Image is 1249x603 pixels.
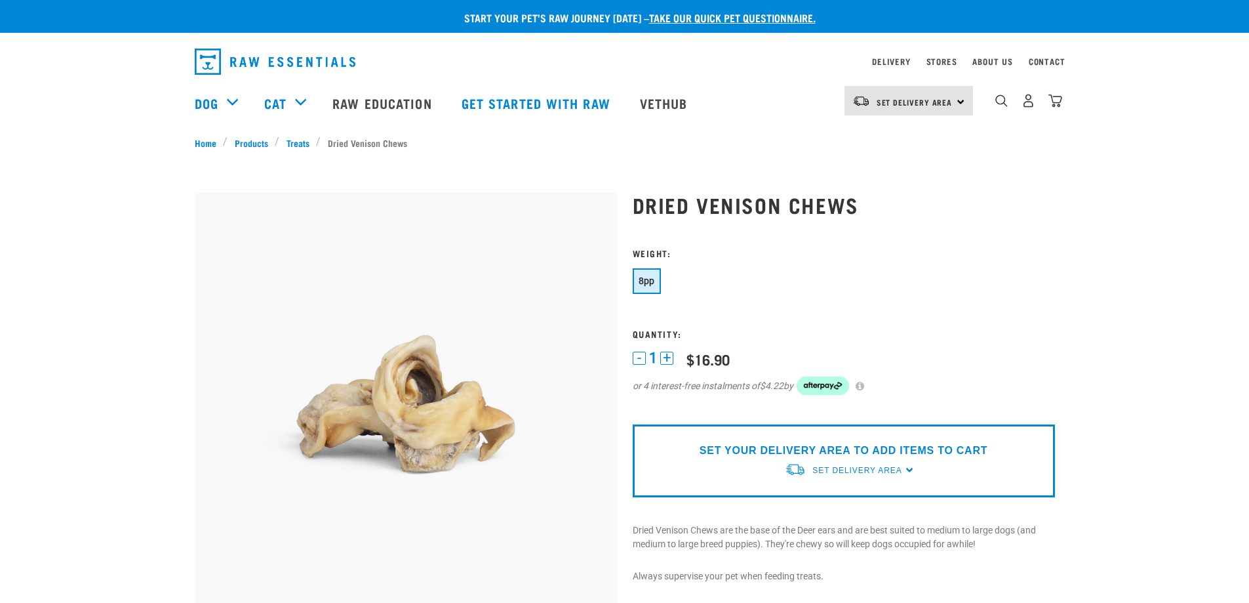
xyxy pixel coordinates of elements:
[633,570,1055,583] p: Always supervise your pet when feeding treats.
[627,77,704,129] a: Vethub
[633,193,1055,217] h1: Dried Venison Chews
[184,43,1065,80] nav: dropdown navigation
[279,136,316,150] a: Treats
[264,93,287,113] a: Cat
[319,77,448,129] a: Raw Education
[972,59,1012,64] a: About Us
[812,466,902,475] span: Set Delivery Area
[633,329,1055,339] h3: Quantity:
[686,351,730,367] div: $16.90
[649,351,657,365] span: 1
[700,443,987,459] p: SET YOUR DELIVERY AREA TO ADD ITEMS TO CART
[228,136,275,150] a: Products
[760,379,783,393] span: $4.22
[195,49,355,75] img: Raw Essentials Logo
[639,276,655,286] span: 8pp
[633,268,661,294] button: 8pp
[1021,94,1035,108] img: user.png
[649,14,816,20] a: take our quick pet questionnaire.
[797,377,849,395] img: Afterpay
[995,94,1008,107] img: home-icon-1@2x.png
[1048,94,1062,108] img: home-icon@2x.png
[633,377,1055,395] div: or 4 interest-free instalments of by
[660,352,673,365] button: +
[852,95,870,107] img: van-moving.png
[448,77,627,129] a: Get started with Raw
[633,248,1055,258] h3: Weight:
[195,136,224,150] a: Home
[1029,59,1065,64] a: Contact
[195,136,1055,150] nav: breadcrumbs
[785,463,806,476] img: van-moving.png
[877,100,953,104] span: Set Delivery Area
[633,352,646,365] button: -
[872,59,910,64] a: Delivery
[926,59,957,64] a: Stores
[195,93,218,113] a: Dog
[633,524,1055,551] p: Dried Venison Chews are the base of the Deer ears and are best suited to medium to large dogs (an...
